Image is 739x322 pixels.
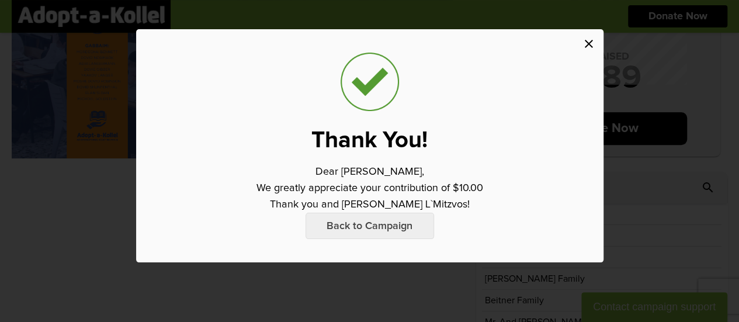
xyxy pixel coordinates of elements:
p: Thank you and [PERSON_NAME] L`Mitzvos! [270,196,470,213]
p: Thank You! [311,129,428,152]
p: Back to Campaign [306,213,434,239]
p: We greatly appreciate your contribution of $10.00 [256,180,483,196]
p: Dear [PERSON_NAME], [315,164,424,180]
i: close [582,37,596,51]
img: check_trans_bg.png [341,53,399,111]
